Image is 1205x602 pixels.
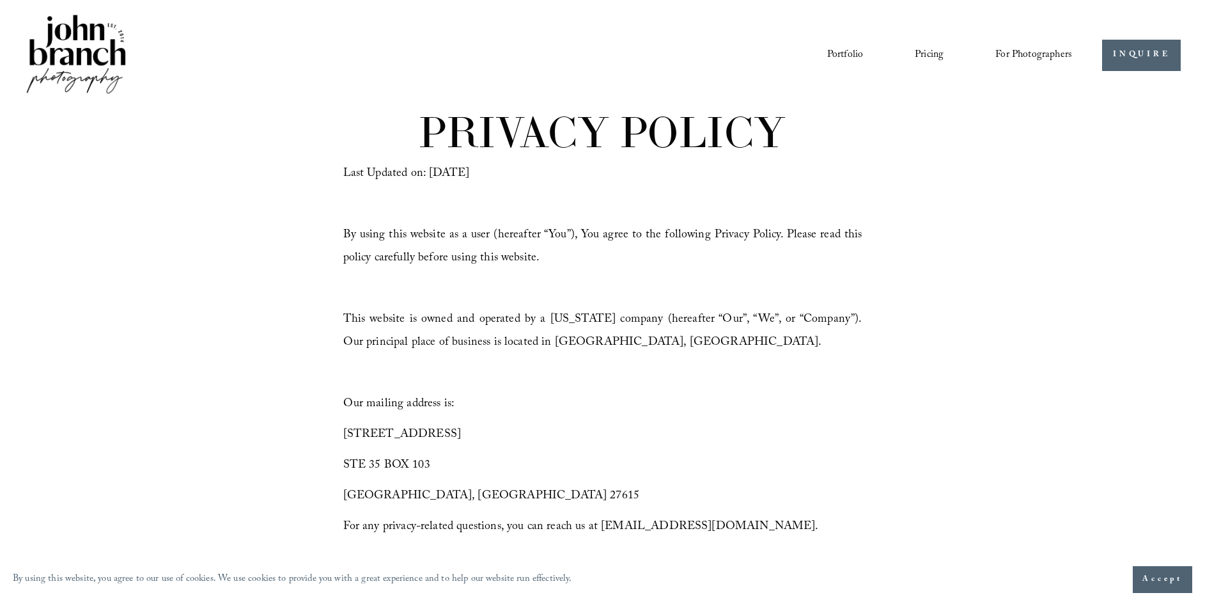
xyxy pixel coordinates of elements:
[13,571,572,589] p: By using this website, you agree to our use of cookies. We use cookies to provide you with a grea...
[343,518,819,537] span: For any privacy-related questions, you can reach us at [EMAIL_ADDRESS][DOMAIN_NAME].
[995,45,1072,65] span: For Photographers
[343,164,470,184] span: Last Updated on: [DATE]
[24,12,128,99] img: John Branch IV Photography
[418,105,785,159] span: PRIVACY POLICY
[915,44,944,66] a: Pricing
[1102,40,1181,71] a: INQUIRE
[343,310,862,353] span: This website is owned and operated by a [US_STATE] company (hereafter “Our”, “We”, or “Company”)....
[995,44,1072,66] a: folder dropdown
[343,395,455,415] span: Our mailing address is:
[1133,566,1192,593] button: Accept
[343,425,462,445] span: [STREET_ADDRESS]
[1142,573,1183,586] span: Accept
[343,226,862,269] span: By using this website as a user (hereafter “You”), You agree to the following Privacy Policy. Ple...
[343,487,640,507] span: [GEOGRAPHIC_DATA], [GEOGRAPHIC_DATA] 27615
[827,44,863,66] a: Portfolio
[343,456,430,476] span: STE 35 BOX 103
